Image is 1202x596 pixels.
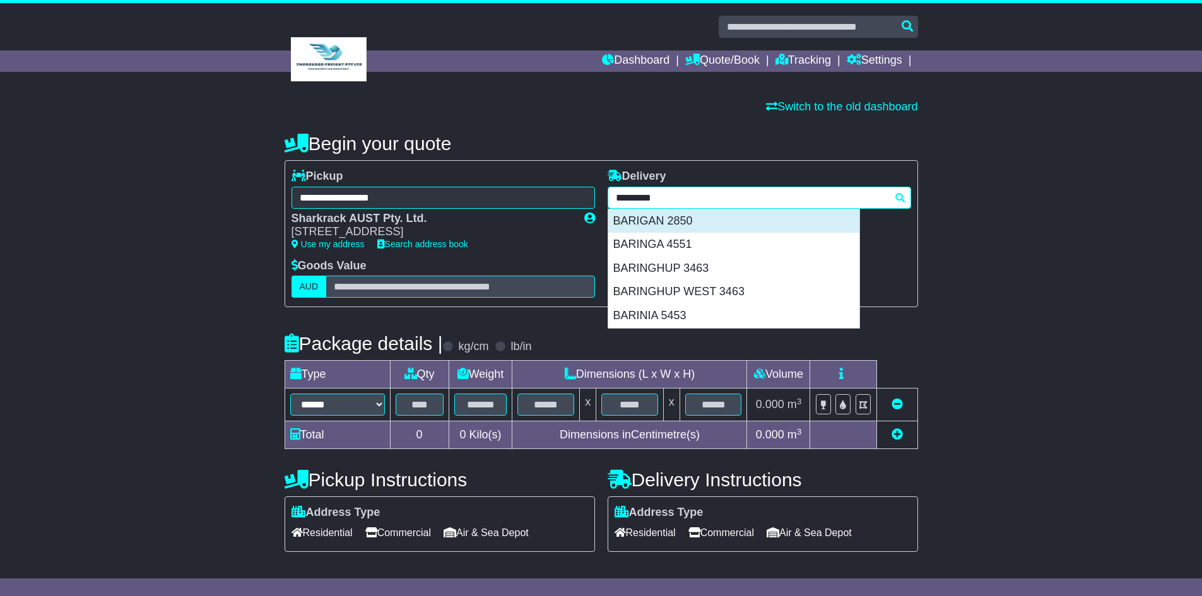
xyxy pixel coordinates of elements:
[365,523,431,542] span: Commercial
[285,469,595,490] h4: Pickup Instructions
[892,428,903,441] a: Add new item
[608,469,918,490] h4: Delivery Instructions
[608,280,859,304] div: BARINGHUP WEST 3463
[608,209,859,233] div: BARIGAN 2850
[459,428,466,441] span: 0
[685,50,760,72] a: Quote/Book
[285,333,443,354] h4: Package details |
[292,225,572,239] div: [STREET_ADDRESS]
[292,506,380,520] label: Address Type
[797,427,802,436] sup: 3
[285,361,390,389] td: Type
[458,340,488,354] label: kg/cm
[747,361,810,389] td: Volume
[444,523,529,542] span: Air & Sea Depot
[756,398,784,411] span: 0.000
[892,398,903,411] a: Remove this item
[292,212,572,226] div: Sharkrack AUST Pty. Ltd.
[292,239,365,249] a: Use my address
[390,361,449,389] td: Qty
[787,398,802,411] span: m
[775,50,831,72] a: Tracking
[292,170,343,184] label: Pickup
[512,361,747,389] td: Dimensions (L x W x H)
[449,361,512,389] td: Weight
[797,397,802,406] sup: 3
[292,523,353,542] span: Residential
[608,187,911,209] typeahead: Please provide city
[285,421,390,449] td: Total
[767,523,852,542] span: Air & Sea Depot
[608,304,859,328] div: BARINIA 5453
[688,523,754,542] span: Commercial
[787,428,802,441] span: m
[377,239,468,249] a: Search address book
[449,421,512,449] td: Kilo(s)
[608,257,859,281] div: BARINGHUP 3463
[847,50,902,72] a: Settings
[608,233,859,257] div: BARINGA 4551
[602,50,669,72] a: Dashboard
[663,389,680,421] td: x
[285,133,918,154] h4: Begin your quote
[615,506,704,520] label: Address Type
[512,421,747,449] td: Dimensions in Centimetre(s)
[766,100,917,113] a: Switch to the old dashboard
[510,340,531,354] label: lb/in
[608,170,666,184] label: Delivery
[390,421,449,449] td: 0
[580,389,596,421] td: x
[615,523,676,542] span: Residential
[756,428,784,441] span: 0.000
[292,259,367,273] label: Goods Value
[292,276,327,298] label: AUD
